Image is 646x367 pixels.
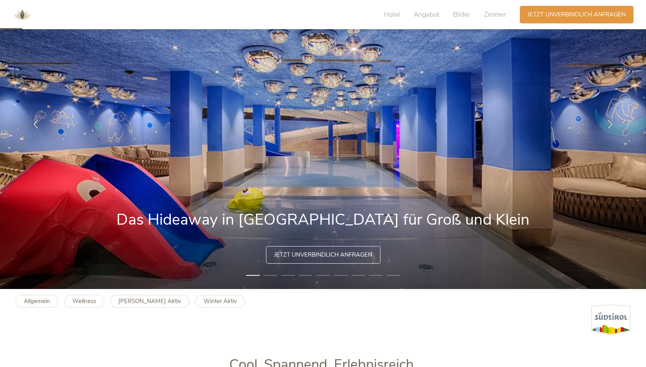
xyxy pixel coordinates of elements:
span: Hotel [384,10,400,19]
b: Wellness [72,297,96,305]
b: [PERSON_NAME] Aktiv [118,297,181,305]
a: Allgemein [16,295,58,308]
a: [PERSON_NAME] Aktiv [110,295,189,308]
span: Jetzt unverbindlich anfragen [528,11,626,19]
a: Wellness [64,295,104,308]
b: Winter Aktiv [203,297,237,305]
a: AMONTI & LUNARIS Wellnessresort [11,12,34,17]
a: Winter Aktiv [195,295,245,308]
b: Allgemein [24,297,50,305]
img: AMONTI & LUNARIS Wellnessresort [11,3,34,27]
span: Zimmer [484,10,506,19]
span: Angebot [414,10,439,19]
span: Jetzt unverbindlich anfragen [274,251,372,259]
img: Südtirol [591,305,630,335]
span: Bilder [453,10,470,19]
